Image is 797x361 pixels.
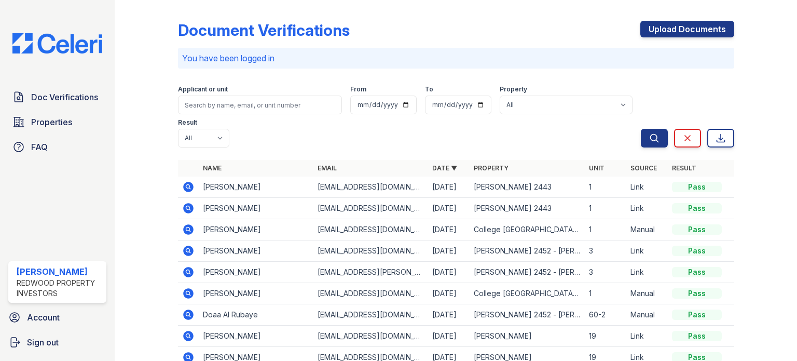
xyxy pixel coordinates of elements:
td: [PERSON_NAME] 2443 [470,177,584,198]
span: Sign out [27,336,59,349]
td: 1 [585,283,626,304]
div: Pass [672,224,722,235]
div: Pass [672,246,722,256]
td: College [GEOGRAPHIC_DATA] Apartments [470,283,584,304]
a: Sign out [4,332,111,353]
a: Name [203,164,222,172]
span: FAQ [31,141,48,153]
td: Link [626,177,668,198]
td: [EMAIL_ADDRESS][DOMAIN_NAME] [313,240,428,262]
td: [PERSON_NAME] 2443 [470,198,584,219]
td: [DATE] [428,198,470,219]
div: Pass [672,267,722,277]
img: CE_Logo_Blue-a8612792a0a2168367f1c8372b55b34899dd931a85d93a1a3d3e32e68fde9ad4.png [4,33,111,54]
td: 1 [585,198,626,219]
td: [EMAIL_ADDRESS][PERSON_NAME][DOMAIN_NAME] [313,262,428,283]
td: 19 [585,326,626,347]
td: [EMAIL_ADDRESS][DOMAIN_NAME] [313,177,428,198]
td: Manual [626,283,668,304]
div: Pass [672,288,722,299]
td: [PERSON_NAME] [199,219,313,240]
td: [PERSON_NAME] [199,326,313,347]
div: Pass [672,310,722,320]
td: [PERSON_NAME] 2452 - [PERSON_NAME] [470,304,584,326]
label: From [350,85,366,93]
a: Date ▼ [432,164,457,172]
td: 60-2 [585,304,626,326]
a: Property [474,164,509,172]
div: Pass [672,182,722,192]
a: Doc Verifications [8,87,106,108]
a: Email [318,164,337,172]
td: [DATE] [428,177,470,198]
input: Search by name, email, or unit number [178,96,342,114]
td: [EMAIL_ADDRESS][DOMAIN_NAME] [313,283,428,304]
td: Link [626,198,668,219]
label: Applicant or unit [178,85,228,93]
div: Redwood Property Investors [17,278,102,299]
td: [EMAIL_ADDRESS][DOMAIN_NAME] [313,326,428,347]
div: [PERSON_NAME] [17,265,102,278]
td: [PERSON_NAME] [470,326,584,347]
td: College [GEOGRAPHIC_DATA] Apartments [470,219,584,240]
span: Properties [31,116,72,128]
td: Manual [626,304,668,326]
td: [EMAIL_ADDRESS][DOMAIN_NAME] [313,198,428,219]
span: Doc Verifications [31,91,98,103]
td: [PERSON_NAME] [199,240,313,262]
td: Link [626,262,668,283]
td: Manual [626,219,668,240]
td: 3 [585,262,626,283]
td: [PERSON_NAME] [199,198,313,219]
a: Account [4,307,111,328]
td: 1 [585,177,626,198]
td: [DATE] [428,219,470,240]
td: [DATE] [428,326,470,347]
label: Property [500,85,527,93]
span: Account [27,311,60,324]
td: Link [626,326,668,347]
a: Source [630,164,657,172]
a: Properties [8,112,106,132]
td: [DATE] [428,262,470,283]
div: Pass [672,331,722,341]
a: FAQ [8,137,106,157]
td: [PERSON_NAME] 2452 - [PERSON_NAME] [470,262,584,283]
td: [DATE] [428,240,470,262]
div: Document Verifications [178,21,350,39]
div: Pass [672,203,722,213]
td: [PERSON_NAME] [199,177,313,198]
td: [PERSON_NAME] 2452 - [PERSON_NAME] [470,240,584,262]
p: You have been logged in [182,52,730,64]
label: To [425,85,433,93]
td: 3 [585,240,626,262]
td: 1 [585,219,626,240]
td: [EMAIL_ADDRESS][DOMAIN_NAME] [313,304,428,326]
td: [PERSON_NAME] [199,283,313,304]
td: [PERSON_NAME] [199,262,313,283]
a: Result [672,164,696,172]
td: Link [626,240,668,262]
td: Doaa Al Rubaye [199,304,313,326]
label: Result [178,118,197,127]
a: Unit [589,164,604,172]
a: Upload Documents [640,21,734,37]
td: [DATE] [428,304,470,326]
td: [EMAIL_ADDRESS][DOMAIN_NAME] [313,219,428,240]
td: [DATE] [428,283,470,304]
